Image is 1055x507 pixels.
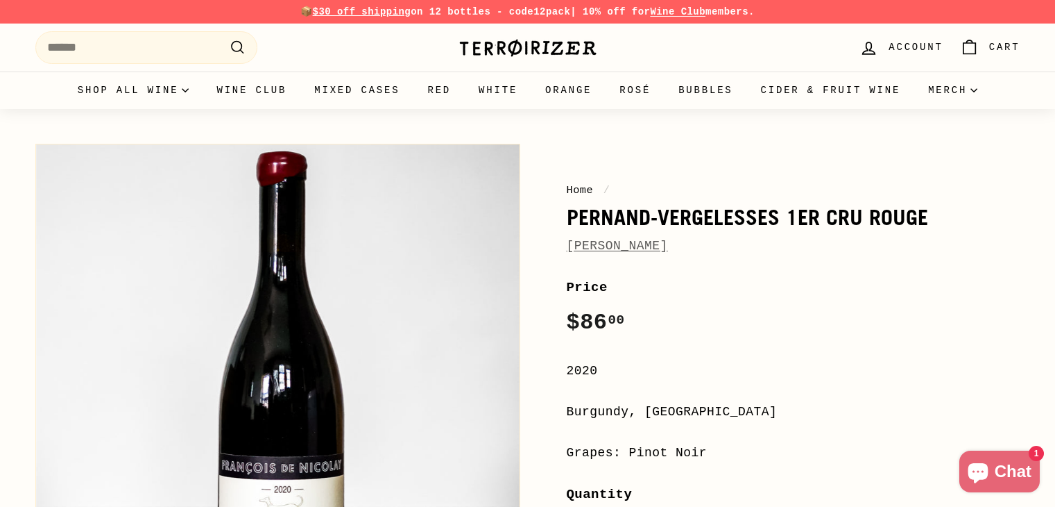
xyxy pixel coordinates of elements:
span: $86 [567,310,625,335]
a: [PERSON_NAME] [567,239,668,253]
a: Rosé [606,72,664,109]
a: Red [413,72,465,109]
a: Home [567,184,594,197]
strong: 12pack [533,6,570,17]
a: Wine Club [650,6,705,17]
span: $30 off shipping [313,6,411,17]
span: / [600,184,614,197]
a: Cider & Fruit Wine [747,72,915,109]
div: Primary [8,72,1048,109]
a: Wine Club [203,72,300,109]
a: Orange [531,72,606,109]
nav: breadcrumbs [567,182,1020,199]
h1: Pernand-Vergelesses 1er Cru Rouge [567,206,1020,229]
div: Grapes: Pinot Noir [567,443,1020,463]
span: Account [889,40,943,55]
summary: Shop all wine [64,72,203,109]
a: Bubbles [664,72,746,109]
summary: Merch [914,72,991,109]
div: 2020 [567,361,1020,381]
a: White [465,72,531,109]
label: Quantity [567,484,1020,505]
a: Mixed Cases [300,72,413,109]
span: Cart [989,40,1020,55]
p: 📦 on 12 bottles - code | 10% off for members. [35,4,1020,19]
a: Cart [952,27,1029,68]
label: Price [567,277,1020,298]
a: Account [851,27,951,68]
div: Burgundy, [GEOGRAPHIC_DATA] [567,402,1020,422]
inbox-online-store-chat: Shopify online store chat [955,451,1044,496]
sup: 00 [608,313,624,328]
